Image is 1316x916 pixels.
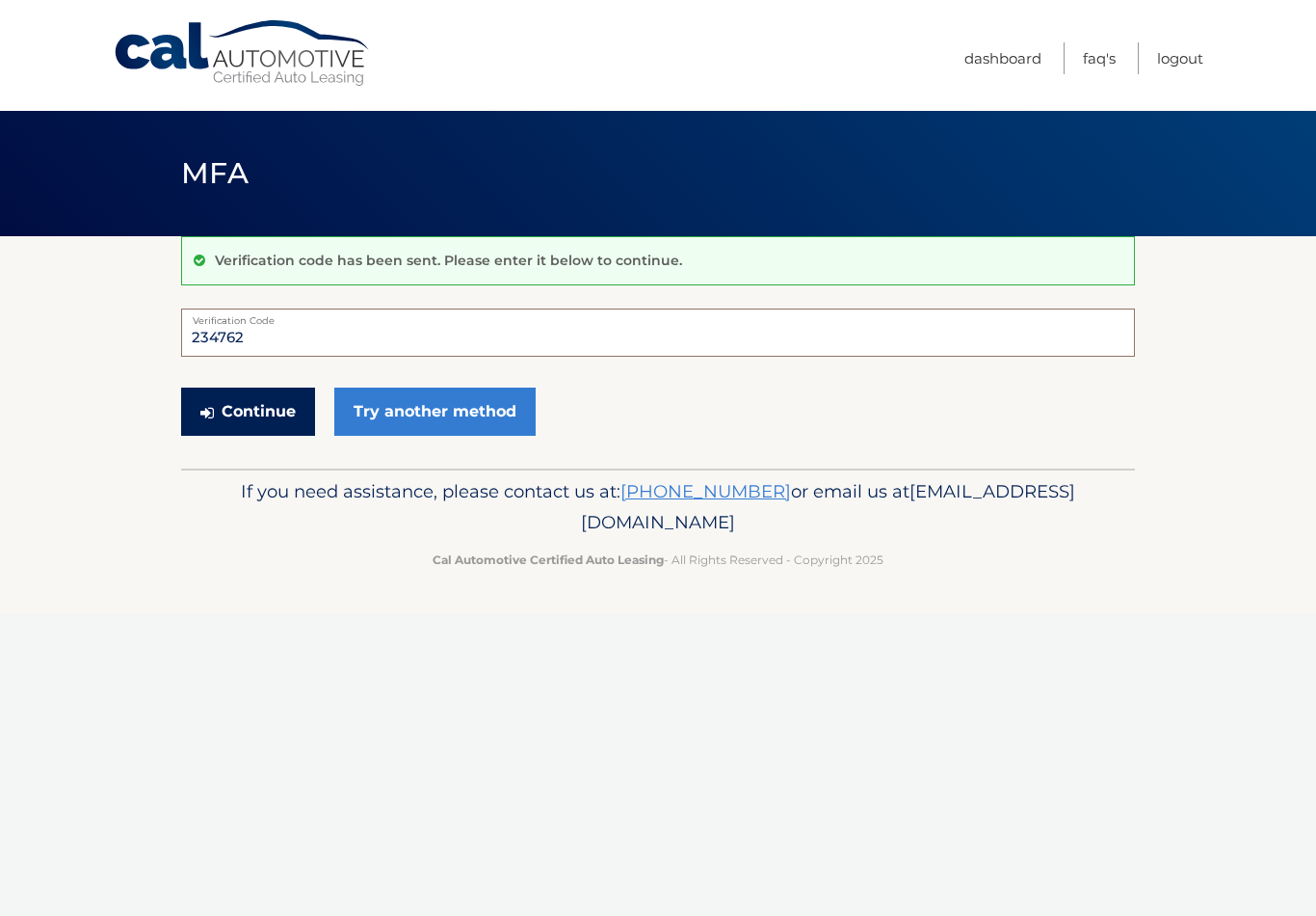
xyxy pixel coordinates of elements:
a: FAQ's [1083,42,1116,74]
label: Verification Code [181,309,1135,324]
strong: Cal Automotive Certified Auto Leasing [433,552,664,567]
p: Verification code has been sent. Please enter it below to continue. [215,252,682,269]
a: Logout [1157,42,1203,74]
p: If you need assistance, please contact us at: or email us at [194,476,1122,538]
a: Cal Automotive [113,19,373,88]
a: Try another method [334,388,536,436]
p: - All Rights Reserved - Copyright 2025 [194,550,1122,570]
a: [PHONE_NUMBER] [620,480,791,502]
span: [EMAIL_ADDRESS][DOMAIN_NAME] [581,480,1075,533]
span: MFA [181,155,249,191]
input: Verification Code [181,309,1135,357]
button: Continue [181,388,315,436]
a: Dashboard [964,42,1041,74]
